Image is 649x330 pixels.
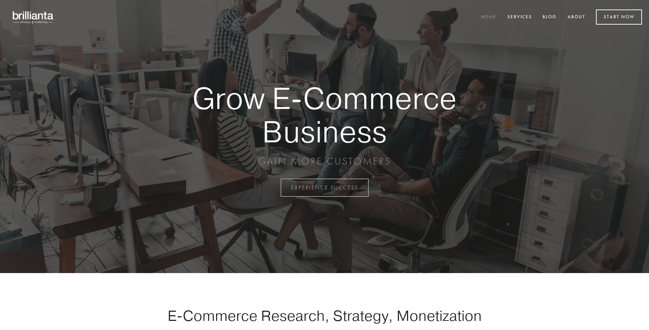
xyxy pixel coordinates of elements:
a: Services [503,12,537,23]
img: brillianta - research, strategy, marketing [7,7,60,27]
a: EXPERIENCE SUCCESS [281,179,369,197]
a: Start Now [596,9,642,25]
a: Home [477,12,501,23]
strong: Grow E-Commerce Business [168,82,481,148]
p: GAIN MORE CUSTOMERS [168,155,481,168]
a: About [563,12,590,23]
h1: E-Commerce Research, Strategy, Monetization [145,307,504,324]
a: Blog [538,12,561,23]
